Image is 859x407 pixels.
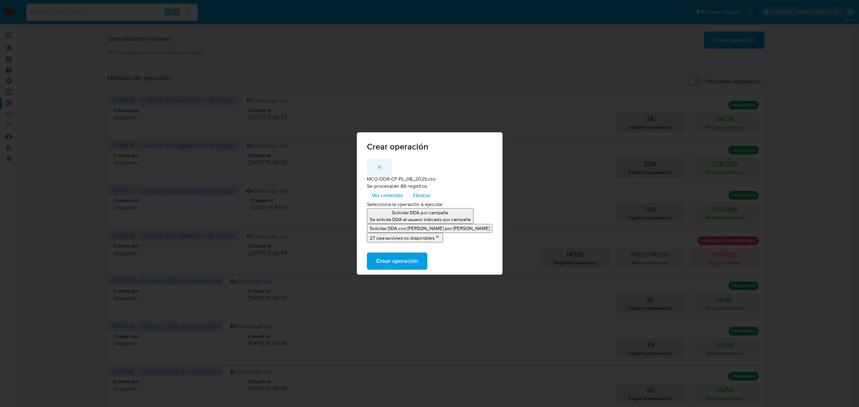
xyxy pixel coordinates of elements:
span: Crear operación [376,253,418,269]
span: Eliminar [413,190,431,200]
p: MCO-DDR-CF-PJ_08_2025.csv [367,176,492,183]
span: Ver contenido [372,190,403,200]
p: Solicitar DDA por campaña [370,209,471,216]
button: Ver contenido [367,190,408,201]
span: Crear operación [367,142,492,151]
p: Selecciona la operación a ejecutar [367,201,492,208]
button: Solicitar DDA con [PERSON_NAME] por [PERSON_NAME] [367,224,492,233]
button: Crear operación [367,252,427,270]
button: Eliminar [408,190,436,201]
p: Se procesarán 89 registros [367,183,492,190]
button: 27 operaciones no disponibles [367,233,443,242]
p: Solicitar DDA con [PERSON_NAME] por [PERSON_NAME] [370,225,490,232]
p: Se solicita DDA al usuario indicado por campaña [370,216,471,223]
button: Solicitar DDA por campañaSe solicita DDA al usuario indicado por campaña [367,208,474,224]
